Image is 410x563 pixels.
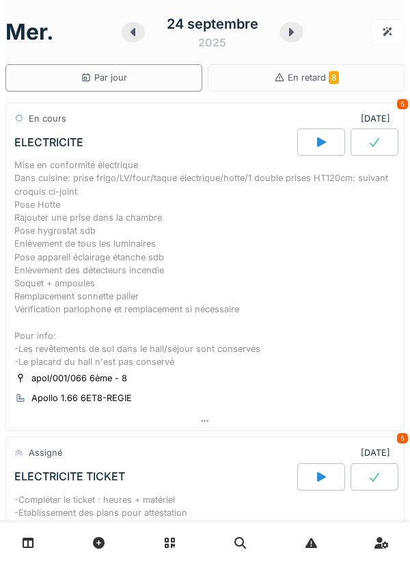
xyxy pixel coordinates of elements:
[31,372,127,385] div: apol/001/066 6ème - 8
[361,446,396,459] div: [DATE]
[5,19,54,45] h1: mer.
[14,159,396,368] div: Mise en conformité électrique Dans cuisine: prise frigo/LV/four/taque électrique/hotte/1 double p...
[397,433,408,443] div: 5
[29,446,62,459] div: Assigné
[288,72,339,83] span: En retard
[198,34,226,51] div: 2025
[329,71,339,84] span: 8
[14,470,125,483] div: ELECTRICITE TICKET
[361,112,396,125] div: [DATE]
[167,14,258,34] div: 24 septembre
[14,493,396,546] div: -Compléter le ticket : heures + matériel -Etablissement des plans pour attestation -Confirmer ok ...
[29,112,66,125] div: En cours
[31,392,132,404] div: Apollo 1.66 6ET8-REGIE
[81,71,127,84] div: Par jour
[397,99,408,109] div: 5
[14,136,83,149] div: ELECTRICITE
